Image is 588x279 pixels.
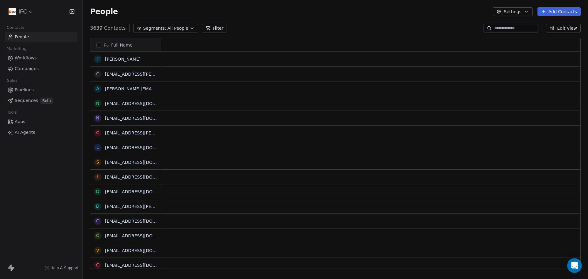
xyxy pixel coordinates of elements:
[5,117,77,127] a: Apps
[105,233,180,238] a: [EMAIL_ADDRESS][DOMAIN_NAME]
[567,258,582,273] div: Open Intercom Messenger
[96,203,100,209] div: d
[96,130,99,136] div: c
[15,119,25,125] span: Apps
[97,174,98,180] div: i
[5,85,77,95] a: Pipelines
[546,24,581,32] button: Edit View
[5,96,77,106] a: SequencesBeta
[15,34,29,40] span: People
[96,247,99,254] div: v
[7,6,35,17] button: IFC
[5,32,77,42] a: People
[15,129,35,136] span: AI Agents
[18,8,27,16] span: IFC
[105,72,216,77] a: [EMAIL_ADDRESS][PERSON_NAME][DOMAIN_NAME]
[96,85,99,92] div: a
[5,53,77,63] a: Workflows
[167,25,188,32] span: All People
[202,24,227,32] button: Filter
[493,7,532,16] button: Settings
[96,188,100,195] div: d
[15,55,37,61] span: Workflows
[105,101,180,106] a: [EMAIL_ADDRESS][DOMAIN_NAME]
[96,159,99,165] div: s
[90,52,161,269] div: grid
[143,25,166,32] span: Segments:
[4,76,20,85] span: Sales
[44,266,79,270] a: Help & Support
[4,23,27,32] span: Contacts
[15,66,39,72] span: Campaigns
[96,262,99,268] div: c
[96,56,99,62] div: F
[105,57,141,62] a: [PERSON_NAME]
[51,266,79,270] span: Help & Support
[15,97,38,104] span: Sequences
[105,175,180,179] a: [EMAIL_ADDRESS][DOMAIN_NAME]
[105,189,180,194] a: [EMAIL_ADDRESS][DOMAIN_NAME]
[96,218,99,224] div: c
[105,145,180,150] a: [EMAIL_ADDRESS][DOMAIN_NAME]
[105,160,180,165] a: [EMAIL_ADDRESS][DOMAIN_NAME]
[90,7,118,16] span: People
[105,86,216,91] a: [PERSON_NAME][EMAIL_ADDRESS][DOMAIN_NAME]
[105,219,180,224] a: [EMAIL_ADDRESS][DOMAIN_NAME]
[111,42,133,48] span: Full Name
[15,87,34,93] span: Pipelines
[96,100,99,107] div: n
[5,127,77,138] a: AI Agents
[537,7,581,16] button: Add Contacts
[105,130,216,135] a: [EMAIL_ADDRESS][PERSON_NAME][DOMAIN_NAME]
[105,204,216,209] a: [EMAIL_ADDRESS][PERSON_NAME][DOMAIN_NAME]
[105,263,180,268] a: [EMAIL_ADDRESS][DOMAIN_NAME]
[105,116,180,121] a: [EMAIL_ADDRESS][DOMAIN_NAME]
[96,71,99,77] div: c
[40,98,53,104] span: Beta
[90,38,161,51] div: Full Name
[90,25,126,32] span: 3639 Contacts
[9,8,16,15] img: IMG_3414.png
[96,232,99,239] div: c
[96,115,99,121] div: n
[4,44,29,53] span: Marketing
[4,108,19,117] span: Tools
[96,144,99,151] div: l
[5,64,77,74] a: Campaigns
[105,248,180,253] a: [EMAIL_ADDRESS][DOMAIN_NAME]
